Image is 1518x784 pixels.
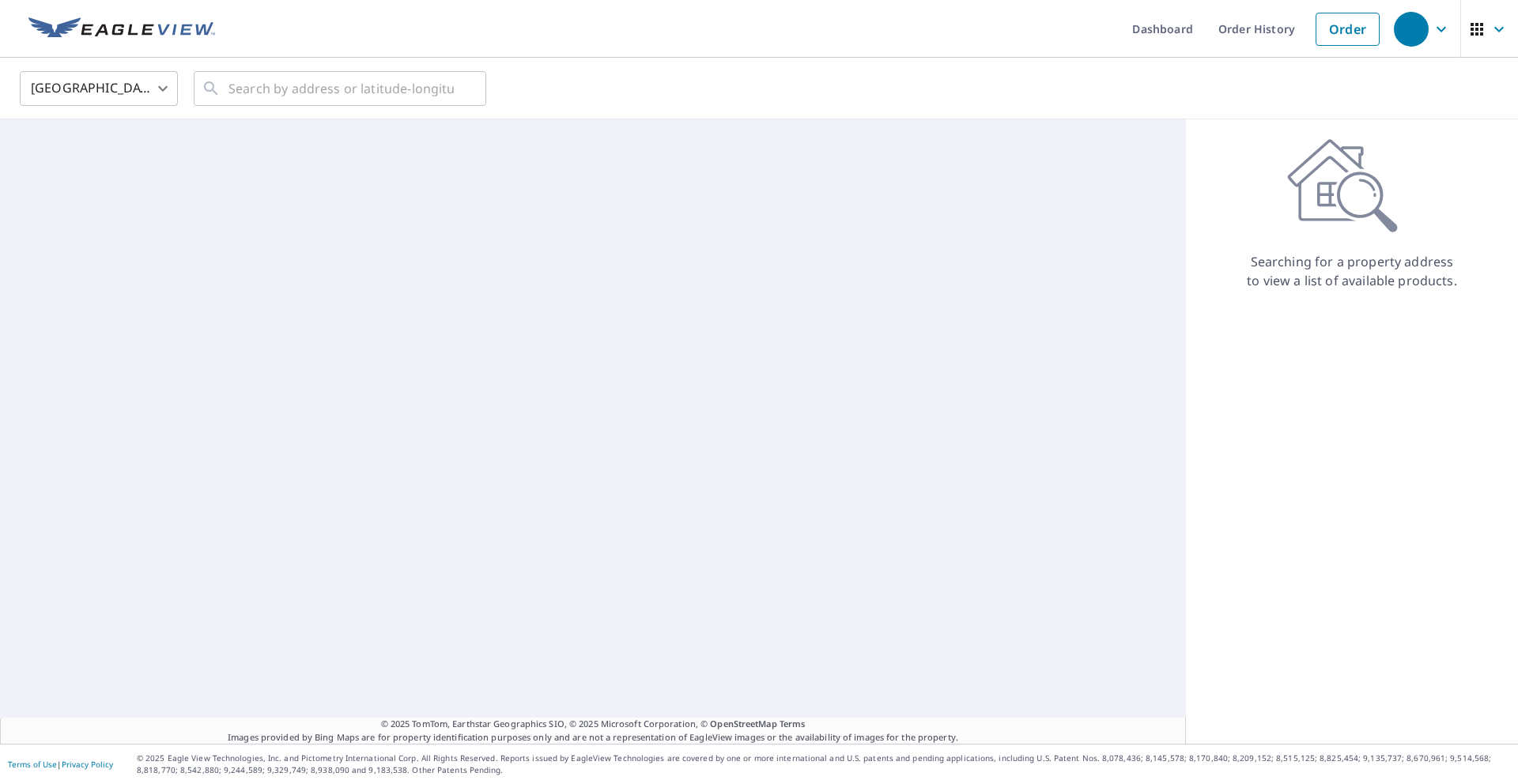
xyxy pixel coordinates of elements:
input: Search by address or latitude-longitude [228,66,454,111]
a: OpenStreetMap [710,718,776,729]
a: Terms of Use [8,759,57,770]
div: [GEOGRAPHIC_DATA] [20,66,178,111]
span: © 2025 TomTom, Earthstar Geographics SIO, © 2025 Microsoft Corporation, © [381,718,806,731]
p: | [8,759,113,769]
a: Order [1316,13,1380,46]
a: Terms [780,718,806,729]
p: Searching for a property address to view a list of available products. [1246,252,1458,290]
p: © 2025 Eagle View Technologies, Inc. and Pictometry International Corp. All Rights Reserved. Repo... [137,752,1510,776]
img: EV Logo [28,17,215,41]
a: Privacy Policy [62,759,113,770]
